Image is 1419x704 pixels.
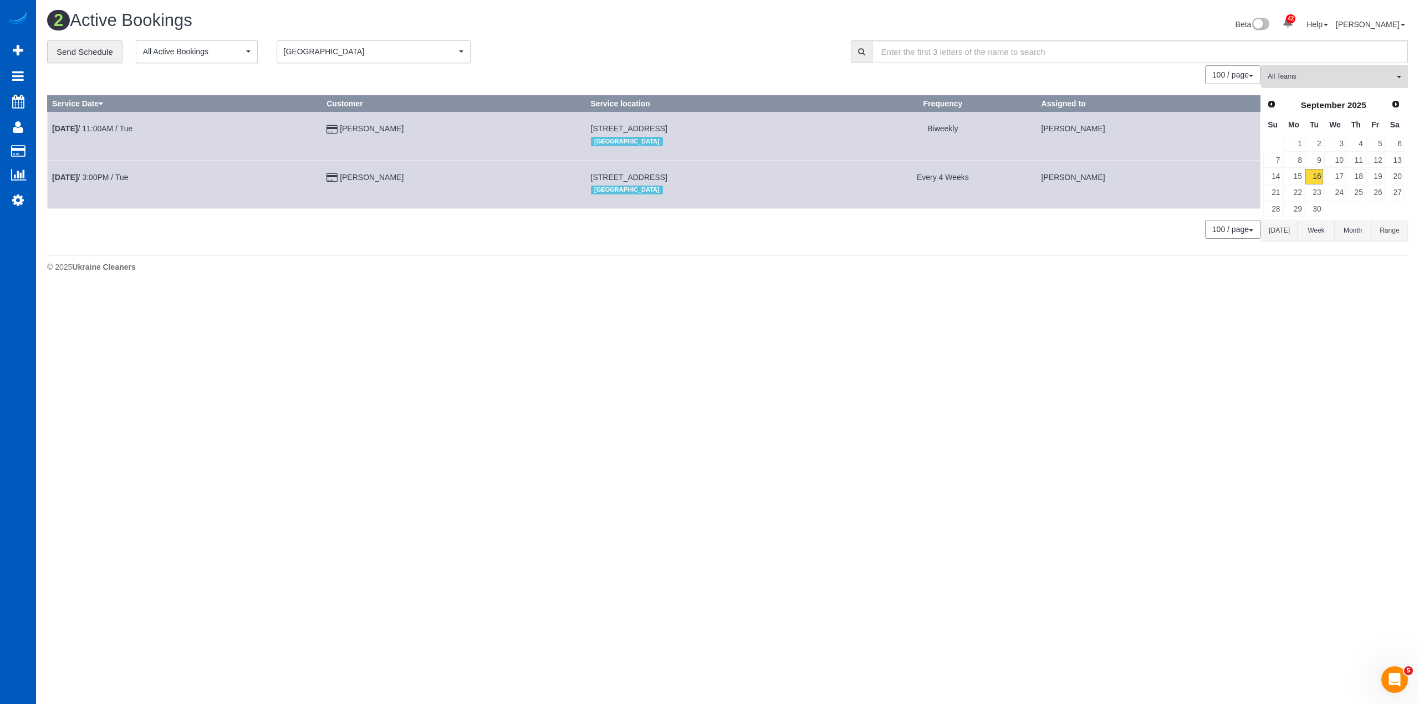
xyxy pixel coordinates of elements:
[48,96,322,112] th: Service Date
[849,160,1037,208] td: Frequency
[1261,65,1408,88] button: All Teams
[52,173,128,182] a: [DATE]/ 3:00PM / Tue
[1263,202,1282,217] a: 28
[1205,65,1260,84] button: 100 / page
[586,112,849,160] td: Service location
[1305,153,1324,168] a: 9
[1268,120,1278,129] span: Sunday
[1286,14,1295,23] span: 42
[1277,11,1299,35] a: 42
[47,40,122,64] a: Send Schedule
[277,40,471,63] button: [GEOGRAPHIC_DATA]
[136,40,258,63] button: All Active Bookings
[1324,153,1345,168] a: 10
[47,10,70,30] span: 2
[1037,96,1260,112] th: Assigned to
[340,173,404,182] a: [PERSON_NAME]
[1386,153,1404,168] a: 13
[1288,120,1299,129] span: Monday
[1301,100,1345,110] span: September
[1261,65,1408,83] ol: All Teams
[52,173,78,182] b: [DATE]
[326,174,338,182] i: Credit Card Payment
[326,126,338,133] i: Credit Card Payment
[1391,100,1400,109] span: Next
[340,124,404,133] a: [PERSON_NAME]
[72,263,135,271] strong: Ukraine Cleaners
[1305,137,1324,152] a: 2
[1366,153,1385,168] a: 12
[322,112,586,160] td: Customer
[872,40,1408,63] input: Enter the first 3 letters of the name to search
[1267,100,1276,109] span: Prev
[1324,137,1345,152] a: 3
[1037,160,1260,208] td: Assigned to
[591,124,667,133] span: [STREET_ADDRESS]
[7,11,29,27] img: Automaid Logo
[1283,153,1304,168] a: 8
[1283,137,1304,152] a: 1
[1268,72,1394,81] span: All Teams
[143,46,243,57] span: All Active Bookings
[1205,220,1260,239] button: 100 / page
[591,173,667,182] span: [STREET_ADDRESS]
[591,137,663,146] span: [GEOGRAPHIC_DATA]
[1347,186,1365,201] a: 25
[586,96,849,112] th: Service location
[1310,120,1319,129] span: Tuesday
[1263,153,1282,168] a: 7
[1329,120,1341,129] span: Wednesday
[1263,169,1282,184] a: 14
[1371,220,1408,241] button: Range
[1305,202,1324,217] a: 30
[1390,120,1400,129] span: Saturday
[1388,97,1403,112] a: Next
[1251,18,1269,32] img: New interface
[1347,153,1365,168] a: 11
[48,160,322,208] td: Schedule date
[1366,186,1385,201] a: 26
[52,124,132,133] a: [DATE]/ 11:00AM / Tue
[1306,20,1328,29] a: Help
[1037,112,1260,160] td: Assigned to
[1347,100,1366,110] span: 2025
[1283,169,1304,184] a: 15
[1381,666,1408,693] iframe: Intercom live chat
[591,134,845,148] div: Location
[1371,120,1379,129] span: Friday
[1386,186,1404,201] a: 27
[1386,169,1404,184] a: 20
[1347,137,1365,152] a: 4
[52,124,78,133] b: [DATE]
[47,261,1408,273] div: © 2025
[1324,186,1345,201] a: 24
[322,160,586,208] td: Customer
[591,183,845,197] div: Location
[591,186,663,194] span: [GEOGRAPHIC_DATA]
[1263,186,1282,201] a: 21
[1335,220,1371,241] button: Month
[284,46,456,57] span: [GEOGRAPHIC_DATA]
[1298,220,1334,241] button: Week
[1324,169,1345,184] a: 17
[1206,65,1260,84] nav: Pagination navigation
[1283,186,1304,201] a: 22
[1283,202,1304,217] a: 29
[1336,20,1405,29] a: [PERSON_NAME]
[1206,220,1260,239] nav: Pagination navigation
[1351,120,1361,129] span: Thursday
[1305,169,1324,184] a: 16
[1236,20,1270,29] a: Beta
[586,160,849,208] td: Service location
[1305,186,1324,201] a: 23
[277,40,471,63] ol: Portland
[1261,220,1298,241] button: [DATE]
[48,112,322,160] td: Schedule date
[1386,137,1404,152] a: 6
[1366,137,1385,152] a: 5
[1366,169,1385,184] a: 19
[849,96,1037,112] th: Frequency
[1347,169,1365,184] a: 18
[1264,97,1279,112] a: Prev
